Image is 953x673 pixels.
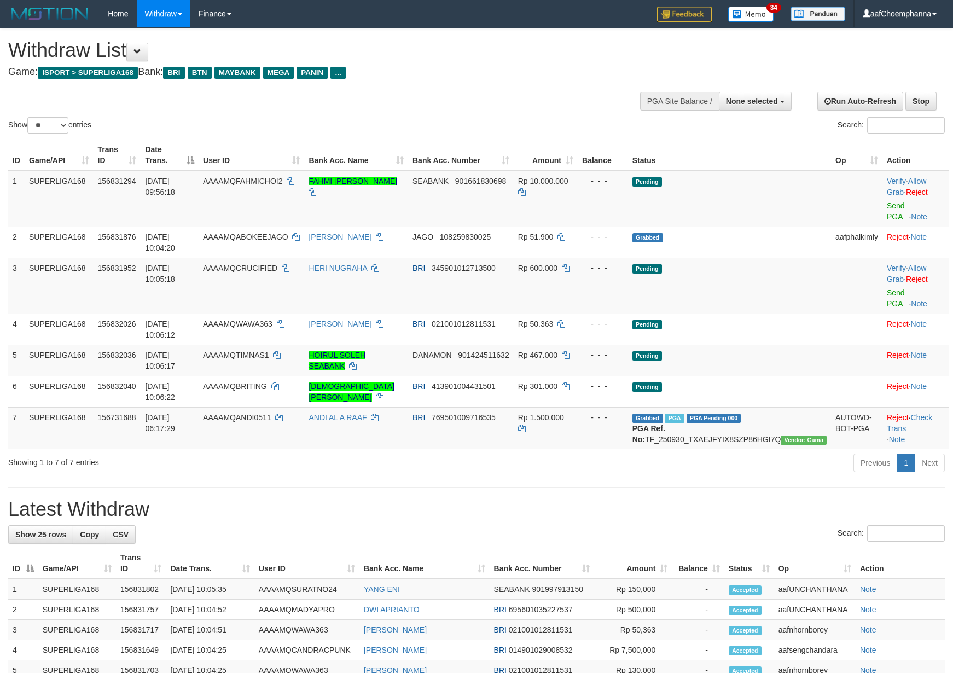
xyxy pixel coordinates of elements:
[8,548,38,579] th: ID: activate to sort column descending
[882,345,949,376] td: ·
[817,92,903,111] a: Run Auto-Refresh
[98,264,136,272] span: 156831952
[887,320,909,328] a: Reject
[203,177,282,185] span: AAAAMQFAHMICHOI2
[628,407,831,449] td: TF_250930_TXAEJFYIX8SZP86HGI7Q
[98,413,136,422] span: 156731688
[432,382,496,391] span: Copy 413901004431501 to clipboard
[665,414,684,423] span: Marked by aafromsomean
[494,646,507,654] span: BRI
[887,264,926,283] a: Allow Grab
[203,382,267,391] span: AAAAMQBRITING
[594,640,672,660] td: Rp 7,500,000
[911,382,927,391] a: Note
[911,233,927,241] a: Note
[594,600,672,620] td: Rp 500,000
[582,412,624,423] div: - - -
[364,605,420,614] a: DWI APRIANTO
[518,264,557,272] span: Rp 600.000
[166,579,254,600] td: [DATE] 10:05:35
[203,351,269,359] span: AAAAMQTIMNAS1
[25,314,94,345] td: SUPERLIGA168
[838,117,945,134] label: Search:
[38,640,116,660] td: SUPERLIGA168
[657,7,712,22] img: Feedback.jpg
[632,414,663,423] span: Grabbed
[887,351,909,359] a: Reject
[632,351,662,361] span: Pending
[518,320,554,328] span: Rp 50.363
[911,351,927,359] a: Note
[831,407,882,449] td: AUTOWD-BOT-PGA
[141,140,199,171] th: Date Trans.: activate to sort column descending
[911,212,927,221] a: Note
[38,579,116,600] td: SUPERLIGA168
[8,620,38,640] td: 3
[518,233,554,241] span: Rp 51.900
[632,424,665,444] b: PGA Ref. No:
[632,382,662,392] span: Pending
[145,177,175,196] span: [DATE] 09:56:18
[882,258,949,314] td: · ·
[116,640,166,660] td: 156831649
[582,176,624,187] div: - - -
[25,171,94,227] td: SUPERLIGA168
[25,407,94,449] td: SUPERLIGA168
[116,620,166,640] td: 156831717
[882,376,949,407] td: ·
[8,407,25,449] td: 7
[578,140,628,171] th: Balance
[8,345,25,376] td: 5
[672,620,724,640] td: -
[113,530,129,539] span: CSV
[330,67,345,79] span: ...
[412,264,425,272] span: BRI
[73,525,106,544] a: Copy
[8,498,945,520] h1: Latest Withdraw
[860,625,876,634] a: Note
[8,67,624,78] h4: Game: Bank:
[724,548,774,579] th: Status: activate to sort column ascending
[640,92,719,111] div: PGA Site Balance /
[632,177,662,187] span: Pending
[594,548,672,579] th: Amount: activate to sort column ascending
[98,382,136,391] span: 156832040
[8,600,38,620] td: 2
[412,177,449,185] span: SEABANK
[455,177,506,185] span: Copy 901661830698 to clipboard
[166,620,254,640] td: [DATE] 10:04:51
[509,625,573,634] span: Copy 021001012811531 to clipboard
[38,548,116,579] th: Game/API: activate to sort column ascending
[911,299,927,308] a: Note
[729,626,762,635] span: Accepted
[887,177,926,196] a: Allow Grab
[838,525,945,542] label: Search:
[309,413,367,422] a: ANDI AL A RAAF
[687,414,741,423] span: PGA Pending
[831,227,882,258] td: aafphalkimly
[364,625,427,634] a: [PERSON_NAME]
[791,7,845,21] img: panduan.png
[514,140,578,171] th: Amount: activate to sort column ascending
[116,548,166,579] th: Trans ID: activate to sort column ascending
[359,548,490,579] th: Bank Acc. Name: activate to sort column ascending
[254,600,359,620] td: AAAAMQMADYAPRO
[494,625,507,634] span: BRI
[518,413,564,422] span: Rp 1.500.000
[856,548,945,579] th: Action
[887,201,905,221] a: Send PGA
[672,548,724,579] th: Balance: activate to sort column ascending
[860,605,876,614] a: Note
[672,579,724,600] td: -
[889,435,905,444] a: Note
[98,177,136,185] span: 156831294
[911,320,927,328] a: Note
[199,140,304,171] th: User ID: activate to sort column ascending
[831,140,882,171] th: Op: activate to sort column ascending
[145,351,175,370] span: [DATE] 10:06:17
[364,646,427,654] a: [PERSON_NAME]
[263,67,294,79] span: MEGA
[774,600,856,620] td: aafUNCHANTHANA
[887,382,909,391] a: Reject
[774,548,856,579] th: Op: activate to sort column ascending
